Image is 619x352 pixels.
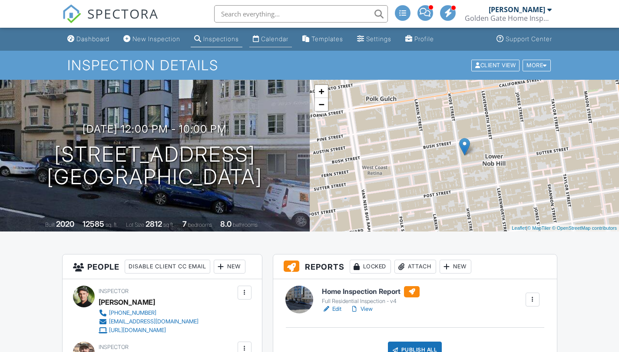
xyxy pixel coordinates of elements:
span: Lot Size [126,222,144,228]
div: Full Residential Inspection - v4 [322,298,420,305]
div: Client View [471,59,520,71]
a: Support Center [493,31,556,47]
div: [PERSON_NAME] [99,296,155,309]
a: [EMAIL_ADDRESS][DOMAIN_NAME] [99,317,199,326]
div: Settings [366,35,391,42]
div: Locked [350,260,391,274]
a: Leaflet [512,225,526,231]
div: Golden Gate Home Inspections [465,14,552,23]
h3: People [63,254,262,279]
img: The Best Home Inspection Software - Spectora [62,4,81,23]
a: Zoom out [315,98,328,111]
a: Zoom in [315,85,328,98]
div: [PHONE_NUMBER] [109,310,156,316]
a: Templates [299,31,347,47]
div: 8.0 [220,219,232,228]
a: Home Inspection Report Full Residential Inspection - v4 [322,286,420,305]
a: Inspections [191,31,242,47]
div: Profile [414,35,434,42]
div: [URL][DOMAIN_NAME] [109,327,166,334]
span: Inspector [99,344,129,350]
a: © MapTiler [527,225,551,231]
div: [EMAIL_ADDRESS][DOMAIN_NAME] [109,318,199,325]
a: Settings [354,31,395,47]
h3: Reports [273,254,557,279]
div: New Inspection [132,35,180,42]
div: 2812 [146,219,162,228]
div: 12585 [83,219,104,228]
span: bathrooms [233,222,258,228]
input: Search everything... [214,5,388,23]
a: View [350,305,373,313]
span: Inspector [99,288,129,294]
div: Inspections [203,35,239,42]
span: sq.ft. [163,222,174,228]
span: SPECTORA [87,4,159,23]
a: [PHONE_NUMBER] [99,309,199,317]
div: 2020 [56,219,74,228]
div: | [510,225,619,232]
div: Disable Client CC Email [125,260,210,274]
span: sq. ft. [106,222,118,228]
a: Dashboard [64,31,113,47]
a: New Inspection [120,31,184,47]
div: New [214,260,245,274]
a: Edit [322,305,341,313]
span: bedrooms [188,222,212,228]
a: Client View [470,62,522,68]
div: 7 [182,219,187,228]
div: Dashboard [76,35,109,42]
div: Templates [311,35,343,42]
div: Support Center [506,35,552,42]
span: Built [45,222,55,228]
div: [PERSON_NAME] [489,5,545,14]
div: Attach [394,260,436,274]
a: SPECTORA [62,12,159,30]
h1: Inspection Details [67,58,551,73]
div: Calendar [261,35,288,42]
div: New [440,260,471,274]
a: Calendar [249,31,292,47]
a: [URL][DOMAIN_NAME] [99,326,199,335]
div: More [523,59,551,71]
h3: [DATE] 12:00 pm - 10:00 pm [83,123,227,135]
a: Profile [402,31,437,47]
a: © OpenStreetMap contributors [552,225,617,231]
h1: [STREET_ADDRESS] [GEOGRAPHIC_DATA] [47,143,262,189]
h6: Home Inspection Report [322,286,420,297]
